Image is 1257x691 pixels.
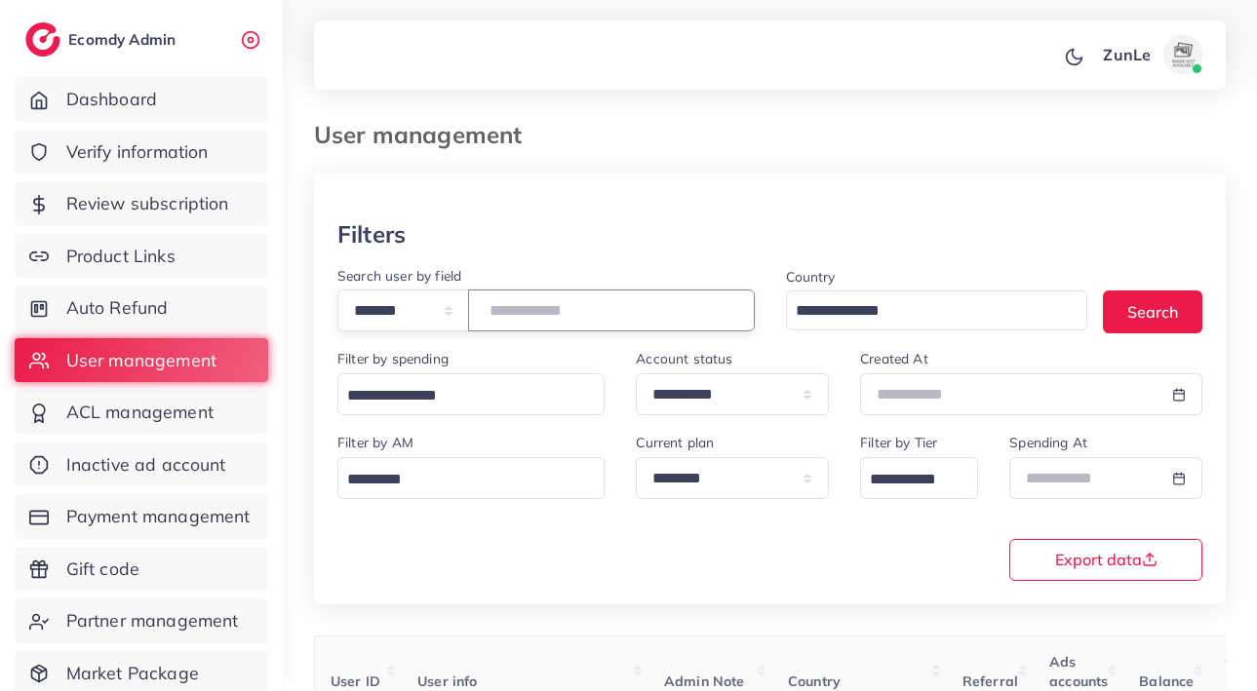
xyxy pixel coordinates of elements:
[15,181,268,226] a: Review subscription
[1009,433,1087,452] label: Spending At
[331,672,380,690] span: User ID
[417,672,477,690] span: User info
[860,433,937,452] label: Filter by Tier
[962,672,1018,690] span: Referral
[68,30,180,49] h2: Ecomdy Admin
[337,373,605,415] div: Search for option
[15,130,268,174] a: Verify information
[863,465,953,495] input: Search for option
[337,457,605,499] div: Search for option
[66,295,169,321] span: Auto Refund
[786,267,836,287] label: Country
[66,244,176,269] span: Product Links
[15,77,268,122] a: Dashboard
[340,381,579,411] input: Search for option
[337,433,413,452] label: Filter by AM
[1163,35,1202,74] img: avatar
[860,349,928,368] label: Created At
[314,121,537,149] h3: User management
[25,22,60,57] img: logo
[66,191,229,216] span: Review subscription
[66,661,199,686] span: Market Package
[66,348,216,373] span: User management
[66,557,139,582] span: Gift code
[66,608,239,633] span: Partner management
[337,220,406,249] h3: Filters
[1049,653,1108,690] span: Ads accounts
[15,442,268,487] a: Inactive ad account
[1139,672,1194,690] span: Balance
[66,139,209,165] span: Verify information
[789,296,1063,326] input: Search for option
[1055,552,1158,567] span: Export data
[15,390,268,435] a: ACL management
[636,349,732,368] label: Account status
[15,286,268,330] a: Auto Refund
[66,400,214,425] span: ACL management
[664,672,745,690] span: Admin Note
[66,504,251,529] span: Payment management
[66,87,157,112] span: Dashboard
[337,349,449,368] label: Filter by spending
[860,457,978,499] div: Search for option
[25,22,180,57] a: logoEcomdy Admin
[1092,35,1210,74] a: ZunLeavatar
[1009,539,1202,581] button: Export data
[337,266,461,286] label: Search user by field
[340,465,579,495] input: Search for option
[15,338,268,383] a: User management
[786,290,1088,330] div: Search for option
[636,433,714,452] label: Current plan
[1103,290,1202,332] button: Search
[15,547,268,592] a: Gift code
[788,672,841,690] span: Country
[1103,43,1151,66] p: ZunLe
[15,598,268,643] a: Partner management
[15,234,268,279] a: Product Links
[15,494,268,539] a: Payment management
[66,452,226,478] span: Inactive ad account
